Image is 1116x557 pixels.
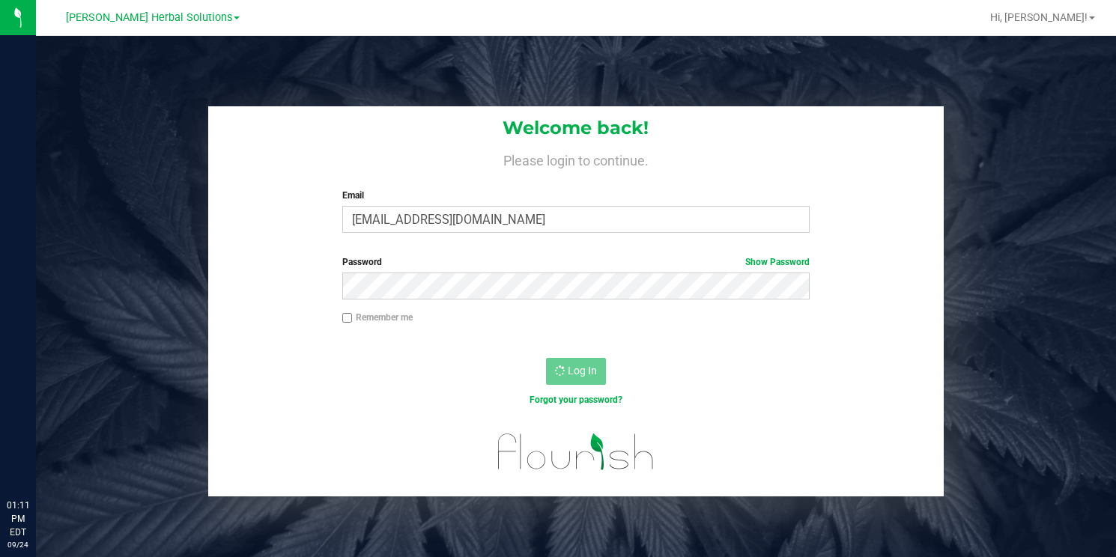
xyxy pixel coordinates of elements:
[745,257,810,267] a: Show Password
[530,395,622,405] a: Forgot your password?
[484,422,667,481] img: flourish_logo.svg
[342,189,810,202] label: Email
[546,358,606,385] button: Log In
[7,499,29,539] p: 01:11 PM EDT
[208,150,943,168] h4: Please login to continue.
[342,313,353,323] input: Remember me
[568,365,597,377] span: Log In
[66,11,232,24] span: [PERSON_NAME] Herbal Solutions
[208,118,943,138] h1: Welcome back!
[7,539,29,550] p: 09/24
[342,257,382,267] span: Password
[990,11,1088,23] span: Hi, [PERSON_NAME]!
[342,311,413,324] label: Remember me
